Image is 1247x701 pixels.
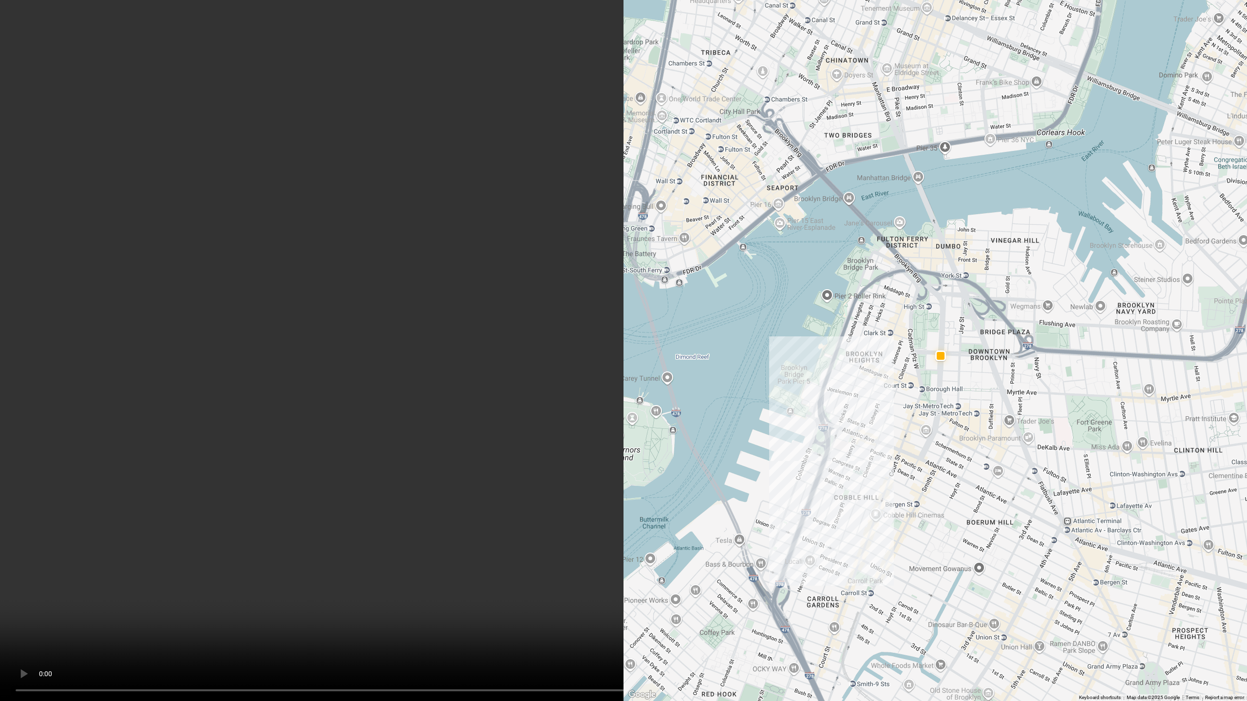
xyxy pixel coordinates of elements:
a: Open this area in Google Maps (opens a new window) [626,688,658,701]
img: Google [626,688,658,701]
a: Terms (opens in new tab) [1186,695,1199,700]
button: Keyboard shortcuts [1079,694,1121,701]
a: Report a map error [1205,695,1244,700]
span: Map data ©2025 Google [1127,695,1180,700]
